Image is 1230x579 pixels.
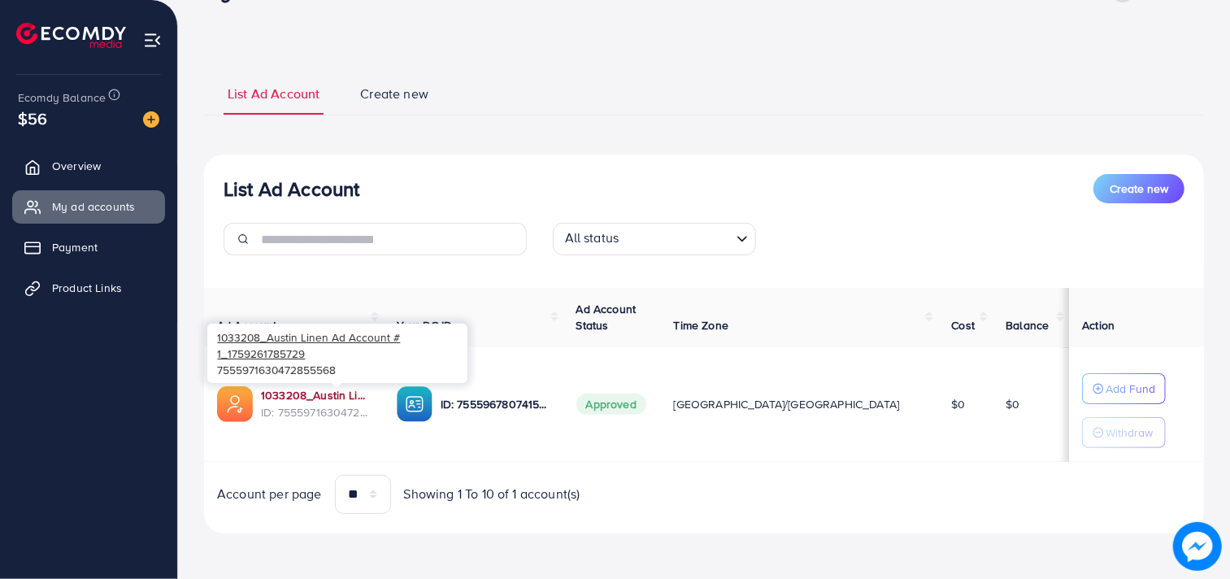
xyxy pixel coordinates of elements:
[143,111,159,128] img: image
[1173,522,1222,571] img: image
[12,190,165,223] a: My ad accounts
[553,223,756,255] div: Search for option
[217,329,400,361] span: 1033208_Austin Linen Ad Account # 1_1759261785729
[441,394,550,414] p: ID: 7555967807415156743
[1106,423,1153,442] p: Withdraw
[224,177,359,201] h3: List Ad Account
[1006,317,1049,333] span: Balance
[15,102,51,135] span: $56
[16,23,126,48] img: logo
[52,280,122,296] span: Product Links
[217,485,322,503] span: Account per page
[576,394,646,415] span: Approved
[1082,317,1115,333] span: Action
[12,272,165,304] a: Product Links
[951,317,975,333] span: Cost
[576,301,637,333] span: Ad Account Status
[404,485,580,503] span: Showing 1 To 10 of 1 account(s)
[217,317,277,333] span: Ad Account
[951,396,965,412] span: $0
[674,396,900,412] span: [GEOGRAPHIC_DATA]/[GEOGRAPHIC_DATA]
[397,317,453,333] span: Your BC ID
[52,198,135,215] span: My ad accounts
[624,226,729,251] input: Search for option
[261,387,371,403] a: 1033208_Austin Linen Ad Account # 1_1759261785729
[1082,373,1166,404] button: Add Fund
[228,85,319,103] span: List Ad Account
[397,386,432,422] img: ic-ba-acc.ded83a64.svg
[217,386,253,422] img: ic-ads-acc.e4c84228.svg
[1082,417,1166,448] button: Withdraw
[12,150,165,182] a: Overview
[674,317,728,333] span: Time Zone
[143,31,162,50] img: menu
[562,225,623,251] span: All status
[207,324,467,382] div: 7555971630472855568
[12,231,165,263] a: Payment
[1106,379,1155,398] p: Add Fund
[261,404,371,420] span: ID: 7555971630472855568
[18,89,106,106] span: Ecomdy Balance
[52,158,101,174] span: Overview
[1110,181,1168,197] span: Create new
[52,239,98,255] span: Payment
[1093,174,1184,203] button: Create new
[1006,396,1019,412] span: $0
[360,85,428,103] span: Create new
